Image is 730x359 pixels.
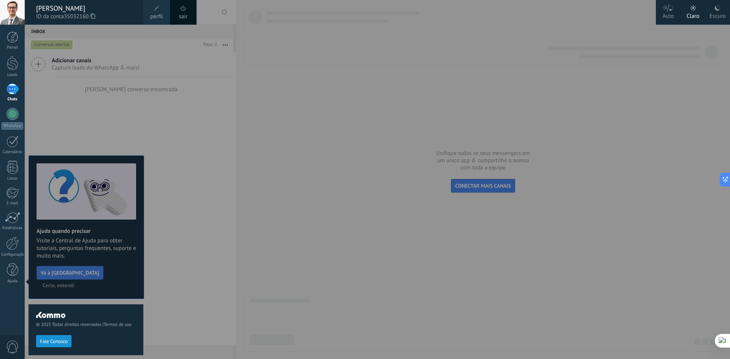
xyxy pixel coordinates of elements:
[2,97,24,102] div: Chats
[36,338,71,344] a: Fale Conosco
[2,45,24,50] div: Painel
[36,335,71,347] button: Fale Conosco
[2,73,24,77] div: Leads
[2,201,24,206] div: E-mail
[2,150,24,155] div: Calendário
[2,122,23,130] div: WhatsApp
[2,252,24,257] div: Configurações
[40,339,68,344] span: Fale Conosco
[179,13,188,21] a: sair
[2,279,24,284] div: Ajuda
[36,4,136,13] div: [PERSON_NAME]
[64,13,95,21] span: 35032160
[150,13,163,21] span: perfil
[2,176,24,181] div: Listas
[2,226,24,231] div: Estatísticas
[687,5,700,25] div: Claro
[36,322,136,327] span: © 2025 Todos direitos reservados |
[663,5,674,25] div: Auto
[36,13,136,21] span: ID da conta
[709,5,725,25] div: Escuro
[103,322,131,327] a: Termos de uso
